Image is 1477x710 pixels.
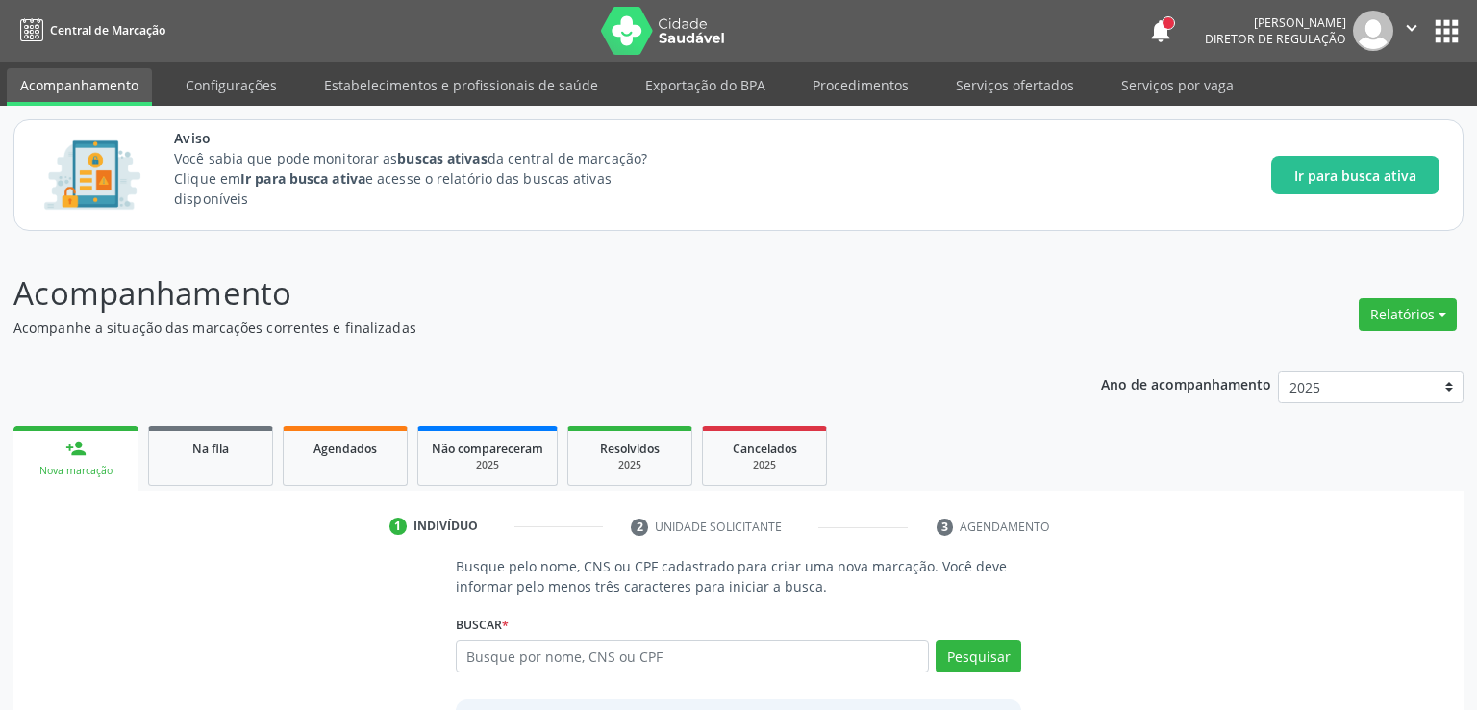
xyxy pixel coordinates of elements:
div: Nova marcação [27,464,125,478]
p: Acompanhe a situação das marcações correntes e finalizadas [13,317,1029,338]
span: Cancelados [733,441,797,457]
span: Aviso [174,128,683,148]
button:  [1393,11,1430,51]
a: Exportação do BPA [632,68,779,102]
div: 2025 [432,458,543,472]
div: 1 [389,518,407,535]
button: Relatórios [1359,298,1457,331]
span: Na fila [192,441,229,457]
label: Buscar [456,610,509,640]
a: Configurações [172,68,290,102]
button: Pesquisar [936,640,1021,672]
img: img [1353,11,1393,51]
p: Você sabia que pode monitorar as da central de marcação? Clique em e acesse o relatório das busca... [174,148,683,209]
span: Ir para busca ativa [1294,165,1416,186]
span: Não compareceram [432,441,543,457]
span: Central de Marcação [50,22,165,38]
p: Ano de acompanhamento [1101,371,1271,395]
img: Imagem de CalloutCard [38,132,147,218]
a: Estabelecimentos e profissionais de saúde [311,68,612,102]
a: Central de Marcação [13,14,165,46]
div: Indivíduo [413,518,478,535]
a: Serviços ofertados [942,68,1088,102]
div: 2025 [716,458,813,472]
span: Resolvidos [600,441,660,457]
button: apps [1430,14,1464,48]
i:  [1401,17,1422,38]
strong: Ir para busca ativa [240,169,365,188]
p: Acompanhamento [13,269,1029,317]
span: Diretor de regulação [1205,31,1346,47]
div: person_add [65,438,87,459]
button: Ir para busca ativa [1271,156,1439,194]
p: Busque pelo nome, CNS ou CPF cadastrado para criar uma nova marcação. Você deve informar pelo men... [456,556,1022,596]
a: Acompanhamento [7,68,152,106]
button: notifications [1147,17,1174,44]
strong: buscas ativas [397,149,487,167]
div: 2025 [582,458,678,472]
span: Agendados [313,441,377,457]
a: Serviços por vaga [1108,68,1247,102]
a: Procedimentos [799,68,922,102]
input: Busque por nome, CNS ou CPF [456,640,930,672]
div: [PERSON_NAME] [1205,14,1346,31]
